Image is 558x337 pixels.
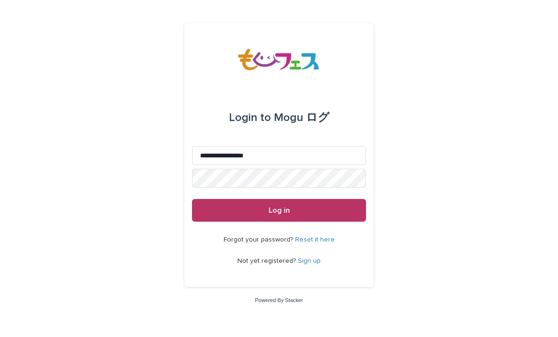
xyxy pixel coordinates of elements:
button: Log in [192,199,366,222]
img: Z8gcrWHQVC4NX3Wf4olx [235,46,323,74]
span: Forgot your password? [224,236,295,243]
span: Not yet registered? [237,258,298,264]
span: Login to [229,112,271,123]
div: Mogu ログ [229,104,330,131]
a: Sign up [298,258,321,264]
a: Reset it here [295,236,335,243]
a: Powered By Stacker [255,297,303,303]
span: Log in [269,207,290,214]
